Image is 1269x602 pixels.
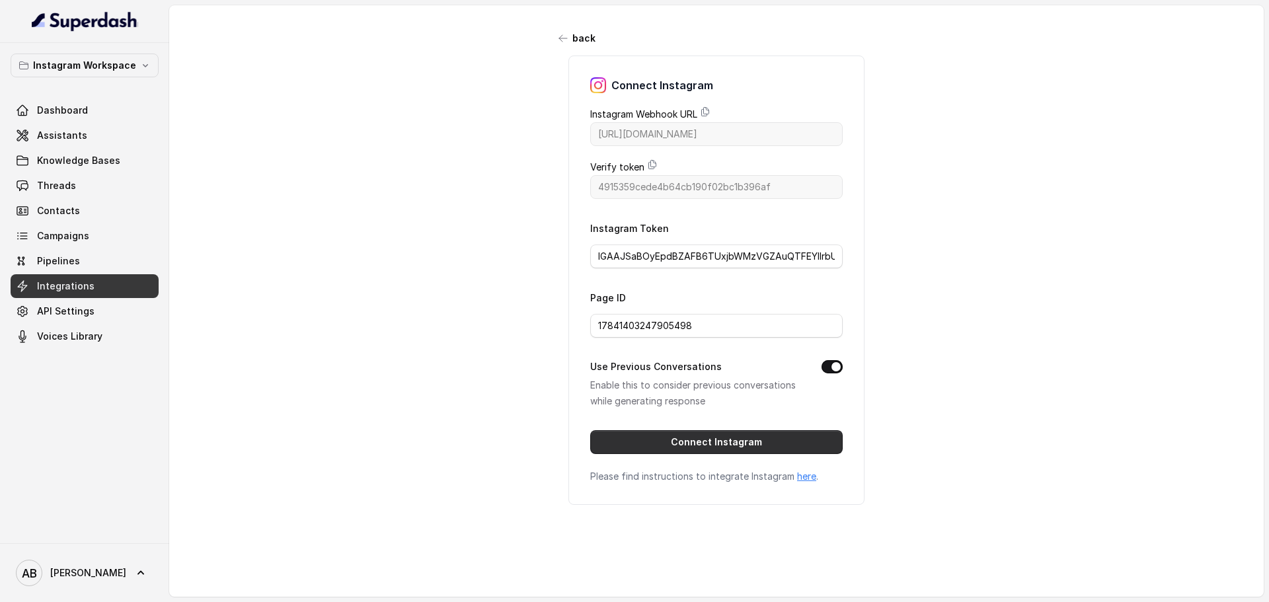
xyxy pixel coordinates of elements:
label: Use Previous Conversations [590,359,722,375]
span: Dashboard [37,104,88,117]
span: [PERSON_NAME] [50,566,126,580]
img: light.svg [32,11,138,32]
a: Contacts [11,199,159,223]
a: Dashboard [11,98,159,122]
label: Instagram Webhook URL [590,106,697,122]
a: Campaigns [11,224,159,248]
label: Verify token [590,159,644,175]
a: Assistants [11,124,159,147]
button: Connect Instagram [590,430,843,454]
a: Voices Library [11,324,159,348]
button: Instagram Workspace [11,54,159,77]
span: Voices Library [37,330,102,343]
span: Threads [37,179,76,192]
a: Threads [11,174,159,198]
img: instagram.04eb0078a085f83fc525.png [590,77,606,93]
a: Knowledge Bases [11,149,159,172]
a: here [797,470,816,482]
span: Assistants [37,129,87,142]
a: [PERSON_NAME] [11,554,159,591]
label: Page ID [590,292,626,303]
a: Integrations [11,274,159,298]
span: Integrations [37,280,95,293]
text: AB [22,566,37,580]
p: Please find instructions to integrate Instagram . [590,470,843,483]
span: Campaigns [37,229,89,243]
span: Contacts [37,204,80,217]
span: Pipelines [37,254,80,268]
button: back [551,26,603,50]
p: Enable this to consider previous conversations while generating response [590,377,800,409]
p: Instagram Workspace [33,57,136,73]
a: API Settings [11,299,159,323]
h3: Connect Instagram [611,77,713,93]
a: Pipelines [11,249,159,273]
span: API Settings [37,305,95,318]
span: Knowledge Bases [37,154,120,167]
label: Instagram Token [590,223,669,234]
